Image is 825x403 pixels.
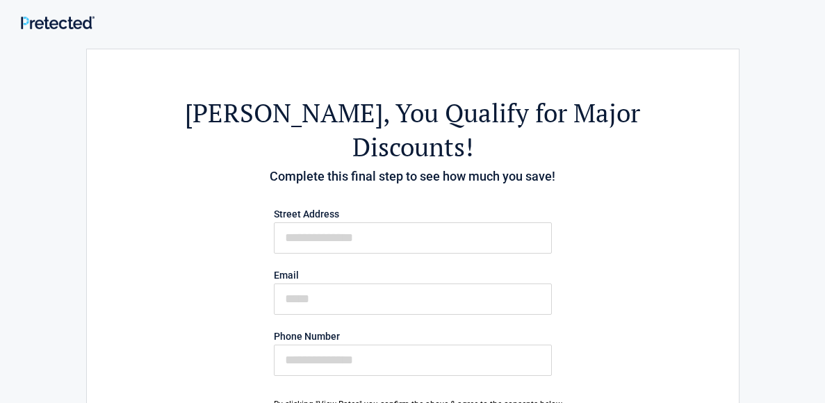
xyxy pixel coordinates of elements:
[163,167,662,186] h4: Complete this final step to see how much you save!
[185,96,383,130] span: [PERSON_NAME]
[274,331,552,341] label: Phone Number
[274,270,552,280] label: Email
[21,16,95,29] img: Main Logo
[163,96,662,164] h2: , You Qualify for Major Discounts!
[274,209,552,219] label: Street Address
